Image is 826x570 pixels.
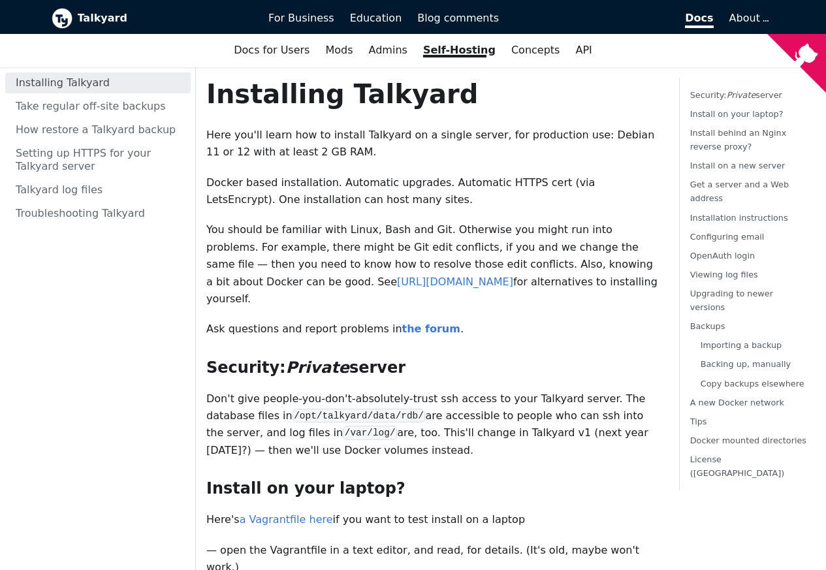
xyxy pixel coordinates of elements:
a: Security:Privateserver [690,90,782,100]
a: Copy backups elsewhere [701,379,804,388]
a: Tips [690,417,707,426]
p: Here's if you want to test install on a laptop [206,511,658,528]
a: Concepts [503,39,568,61]
a: Blog comments [409,7,507,29]
h3: Install on your laptop? [206,479,658,498]
a: License ([GEOGRAPHIC_DATA]) [690,454,785,478]
a: How restore a Talkyard backup [5,119,191,140]
a: API [567,39,599,61]
a: Install behind an Nginx reverse proxy? [690,128,787,151]
a: OpenAuth login [690,251,755,261]
span: Docs [685,12,713,28]
p: Ask questions and report problems in . [206,321,658,338]
h1: Installing Talkyard [206,78,658,110]
p: You should be familiar with Linux, Bash and Git. Otherwise you might run into problems. For examp... [206,221,658,308]
span: For Business [268,12,334,24]
a: Troubleshooting Talkyard [5,203,191,224]
a: Talkyard log files [5,180,191,200]
a: the forum [402,323,460,335]
a: Take regular off-site backups [5,96,191,117]
h3: Security: server [206,358,658,377]
a: For Business [261,7,342,29]
a: Docs [507,7,722,29]
p: Docker based installation. Automatic upgrades. Automatic HTTPS cert (via LetsEncrypt). One instal... [206,174,658,209]
span: Blog comments [417,12,499,24]
a: About [729,12,767,24]
a: A new Docker network [690,398,784,407]
a: a Vagrantfile here [240,513,333,526]
code: /opt/talkyard/data/rdb/ [293,409,426,422]
a: Installing Talkyard [5,72,191,93]
a: Install on a new server [690,161,786,170]
a: Backups [690,321,725,331]
a: Importing a backup [701,341,782,351]
a: Configuring email [690,232,765,242]
img: Talkyard logo [52,8,72,29]
a: [URL][DOMAIN_NAME] [397,276,513,288]
a: Install on your laptop? [690,109,784,119]
span: Education [350,12,402,24]
em: Private [286,358,349,377]
a: Education [342,7,410,29]
a: Upgrading to newer versions [690,289,773,312]
p: Here you'll learn how to install Talkyard on a single server, for production use: Debian 11 or 12... [206,127,658,161]
a: Docker mounted directories [690,435,806,445]
a: Docs for Users [226,39,317,61]
a: Backing up, manually [701,360,791,370]
em: Private [727,90,756,100]
b: Talkyard [78,10,251,27]
a: Viewing log files [690,270,758,279]
a: Self-Hosting [415,39,503,61]
a: Talkyard logoTalkyard [52,8,251,29]
code: /var/log/ [343,426,397,439]
a: Admins [361,39,415,61]
a: Setting up HTTPS for your Talkyard server [5,143,191,177]
a: Installation instructions [690,213,788,223]
a: Mods [317,39,360,61]
p: Don't give people-you-don't-absolutely-trust ssh access to your Talkyard server. The database fil... [206,390,658,460]
a: Get a server and a Web address [690,180,789,204]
